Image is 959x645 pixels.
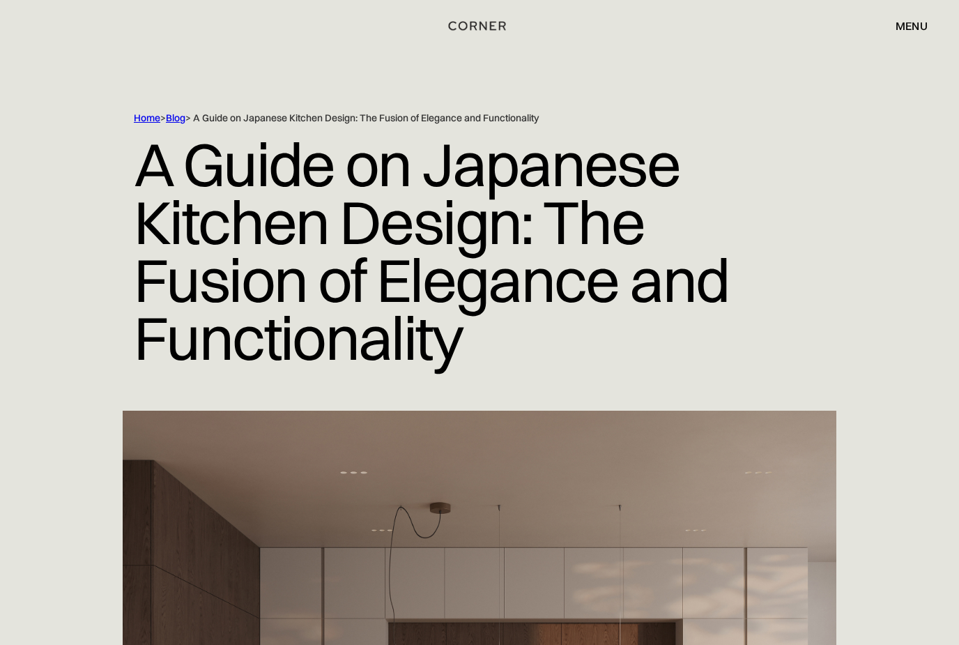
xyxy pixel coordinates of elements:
[134,125,825,378] h1: A Guide on Japanese Kitchen Design: The Fusion of Elegance and Functionality
[896,20,928,31] div: menu
[134,112,789,125] div: > > A Guide on Japanese Kitchen Design: The Fusion of Elegance and Functionality
[882,14,928,38] div: menu
[166,112,185,124] a: Blog
[431,17,528,35] a: home
[134,112,160,124] a: Home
